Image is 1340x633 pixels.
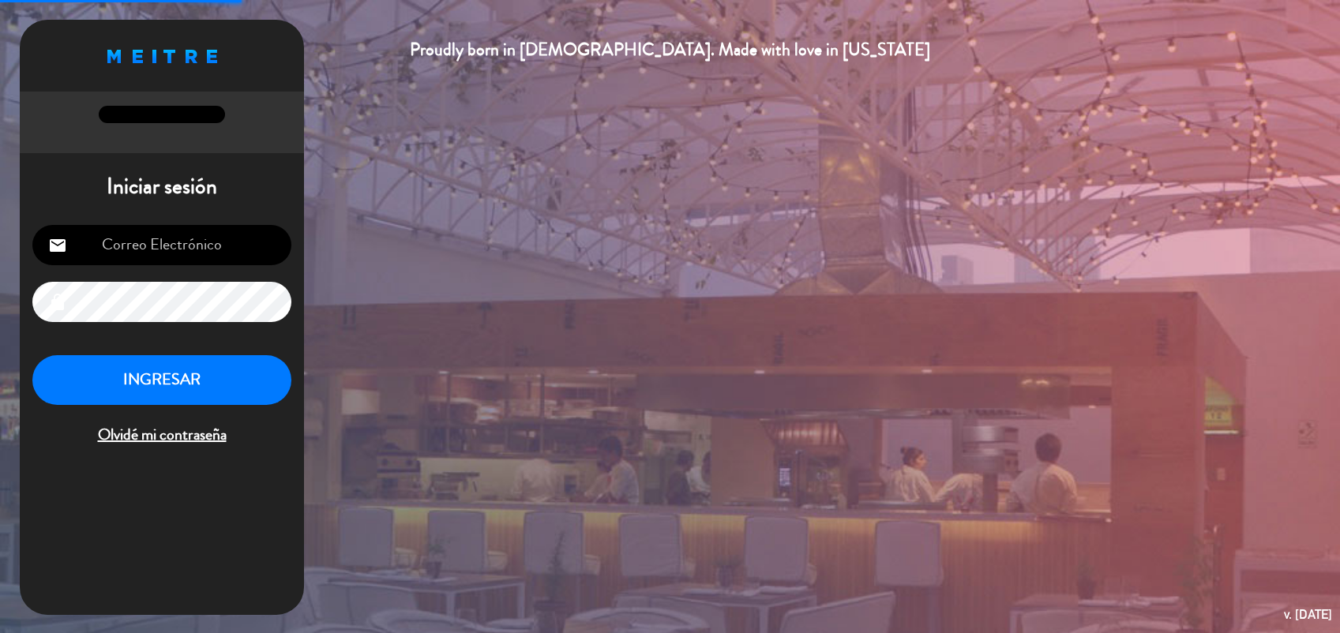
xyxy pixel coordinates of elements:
button: INGRESAR [32,355,291,405]
input: Correo Electrónico [32,225,291,265]
i: lock [48,293,67,312]
div: v. [DATE] [1284,604,1332,625]
span: Olvidé mi contraseña [32,422,291,448]
i: email [48,236,67,255]
h1: Iniciar sesión [20,174,304,200]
